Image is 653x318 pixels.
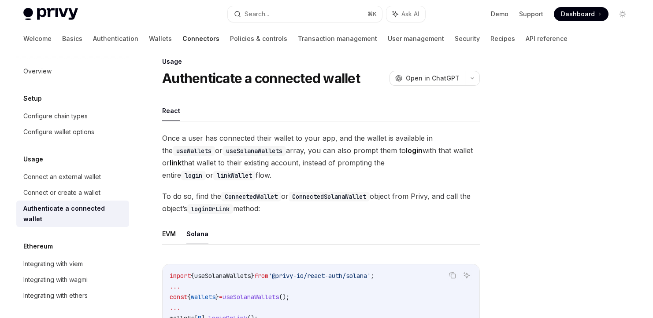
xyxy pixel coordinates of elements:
button: Ask AI [386,6,425,22]
a: Dashboard [554,7,608,21]
a: Authenticate a connected wallet [16,201,129,227]
button: EVM [162,223,176,244]
span: useSolanaWallets [223,293,279,301]
div: Overview [23,66,52,77]
span: wallets [191,293,215,301]
span: Once a user has connected their wallet to your app, and the wallet is available in the or array, ... [162,132,480,181]
div: Integrating with viem [23,259,83,269]
a: Integrating with wagmi [16,272,129,288]
div: Configure chain types [23,111,88,121]
a: Integrating with ethers [16,288,129,303]
h5: Usage [23,154,43,164]
button: Toggle dark mode [616,7,630,21]
div: Connect an external wallet [23,172,101,182]
code: login [181,171,206,180]
button: React [162,100,180,121]
div: Authenticate a connected wallet [23,203,124,224]
span: from [254,272,268,280]
span: To do so, find the or object from Privy, and call the object’s method: [162,190,480,215]
span: useSolanaWallets [194,272,251,280]
span: ⌘ K [367,11,377,18]
a: Authentication [93,28,138,49]
span: { [187,293,191,301]
span: (); [279,293,289,301]
a: API reference [526,28,568,49]
h5: Ethereum [23,241,53,252]
div: Connect or create a wallet [23,187,100,198]
span: ... [170,303,180,311]
strong: link [170,158,182,167]
a: Basics [62,28,82,49]
span: '@privy-io/react-auth/solana' [268,272,371,280]
code: useWallets [173,146,215,156]
div: Configure wallet options [23,127,94,137]
a: Overview [16,63,129,79]
img: light logo [23,8,78,20]
code: linkWallet [213,171,256,180]
span: ; [371,272,374,280]
span: Dashboard [561,10,595,18]
a: Integrating with viem [16,256,129,272]
h1: Authenticate a connected wallet [162,70,360,86]
a: User management [388,28,444,49]
a: Connectors [182,28,219,49]
a: Transaction management [298,28,377,49]
div: Integrating with wagmi [23,274,88,285]
a: Recipes [490,28,515,49]
span: = [219,293,223,301]
span: { [191,272,194,280]
span: import [170,272,191,280]
h5: Setup [23,93,42,104]
div: Usage [162,57,480,66]
code: loginOrLink [187,204,233,214]
span: Open in ChatGPT [406,74,460,83]
a: Support [519,10,543,18]
strong: login [406,146,423,155]
button: Ask AI [461,270,472,281]
a: Policies & controls [230,28,287,49]
button: Open in ChatGPT [390,71,465,86]
span: } [251,272,254,280]
a: Configure wallet options [16,124,129,140]
a: Welcome [23,28,52,49]
span: ... [170,282,180,290]
code: useSolanaWallets [223,146,286,156]
code: ConnectedWallet [221,192,281,201]
span: Ask AI [401,10,419,18]
a: Wallets [149,28,172,49]
a: Connect an external wallet [16,169,129,185]
a: Connect or create a wallet [16,185,129,201]
a: Demo [491,10,508,18]
button: Solana [186,223,208,244]
button: Search...⌘K [228,6,382,22]
div: Integrating with ethers [23,290,88,301]
code: ConnectedSolanaWallet [289,192,370,201]
span: } [215,293,219,301]
span: const [170,293,187,301]
a: Configure chain types [16,108,129,124]
div: Search... [245,9,269,19]
a: Security [455,28,480,49]
button: Copy the contents from the code block [447,270,458,281]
